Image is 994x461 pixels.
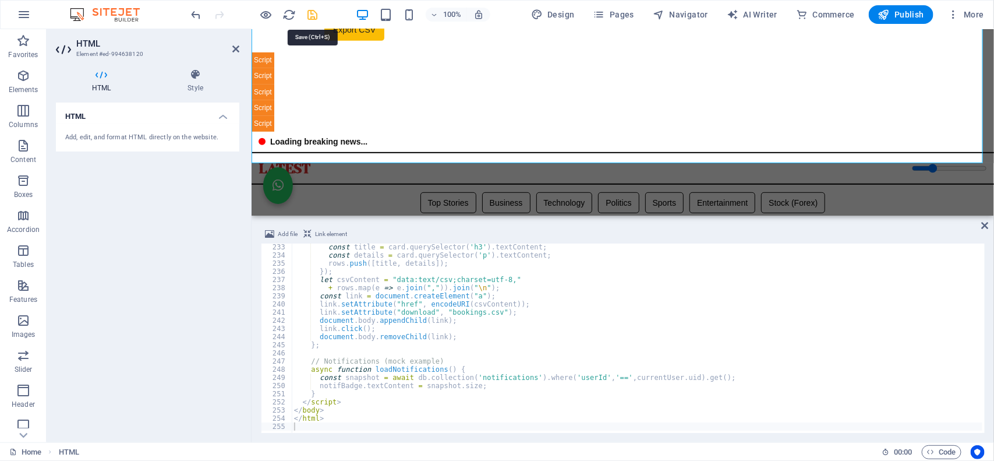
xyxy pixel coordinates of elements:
div: 254 [261,414,293,423]
span: Commerce [796,9,855,20]
div: 252 [261,398,293,406]
button: 100% [426,8,467,22]
div: 244 [261,333,293,341]
h4: Style [151,69,239,93]
h2: HTML [76,38,239,49]
div: 238 [261,284,293,292]
p: Accordion [7,225,40,234]
div: 237 [261,276,293,284]
button: Usercentrics [971,445,985,459]
h6: 100% [443,8,462,22]
span: Publish [878,9,924,20]
img: Editor Logo [67,8,154,22]
button: AI Writer [722,5,782,24]
span: Design [531,9,575,20]
div: 236 [261,268,293,276]
span: More [947,9,984,20]
div: 246 [261,349,293,357]
button: Link element [302,227,349,241]
div: 248 [261,365,293,374]
p: Features [9,295,37,304]
h3: Element #ed-994638120 [76,49,216,59]
button: Pages [589,5,639,24]
div: 245 [261,341,293,349]
p: Favorites [8,50,38,59]
span: : [902,448,904,456]
h4: HTML [56,69,151,93]
div: 247 [261,357,293,365]
button: save [306,8,320,22]
div: 235 [261,259,293,268]
div: 243 [261,325,293,333]
span: Link element [315,227,347,241]
div: 241 [261,308,293,316]
div: 255 [261,423,293,431]
p: Header [12,400,35,409]
p: Boxes [14,190,33,199]
div: 240 [261,300,293,308]
p: Columns [9,120,38,129]
button: Navigator [648,5,713,24]
div: 242 [261,316,293,325]
button: More [943,5,989,24]
span: Pages [593,9,634,20]
h4: HTML [56,103,239,124]
nav: breadcrumb [59,445,79,459]
p: Content [10,155,36,164]
button: reload [282,8,296,22]
span: Click to select. Double-click to edit [59,445,79,459]
div: Add, edit, and format HTML directly on the website. [65,133,230,143]
button: Design [526,5,579,24]
button: Publish [869,5,933,24]
a: Click to cancel selection. Double-click to open Pages [9,445,41,459]
p: Tables [13,260,34,269]
button: Add file [263,227,299,241]
p: Elements [9,85,38,94]
i: Undo: Change HTML (Ctrl+Z) [190,8,203,22]
button: undo [189,8,203,22]
div: 239 [261,292,293,300]
span: AI Writer [727,9,777,20]
div: 251 [261,390,293,398]
span: Add file [278,227,298,241]
p: Images [12,330,36,339]
div: 234 [261,251,293,259]
p: Slider [15,365,33,374]
h6: Session time [882,445,912,459]
span: 00 00 [894,445,912,459]
div: 233 [261,243,293,251]
div: 253 [261,406,293,414]
span: Navigator [653,9,708,20]
i: Reload page [283,8,296,22]
div: 249 [261,374,293,382]
span: Code [927,445,956,459]
div: 250 [261,382,293,390]
button: Code [922,445,961,459]
button: Commerce [791,5,859,24]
